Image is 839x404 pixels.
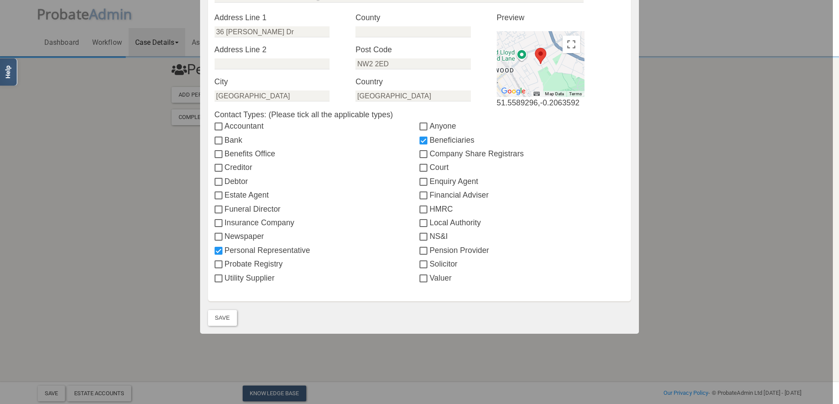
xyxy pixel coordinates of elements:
[419,192,430,199] input: Financial Adviser
[215,217,419,228] label: Insurance Company
[419,272,624,284] label: Valuer
[419,261,430,268] input: Solicitor
[215,192,225,199] input: Estate Agent
[419,165,430,172] input: Court
[497,12,625,23] p: Preview
[215,220,225,227] input: Insurance Company
[215,76,343,87] label: City
[419,120,624,132] label: Anyone
[419,123,430,130] input: Anyone
[215,176,419,187] label: Debtor
[215,245,419,256] label: Personal Representative
[419,162,624,173] label: Court
[490,12,631,108] div: 51.5589296,-0.2063592
[419,231,624,242] label: NS&I
[215,151,225,158] input: Benefits Office
[215,261,225,268] input: Probate Registry
[419,151,430,158] input: Company Share Registrars
[419,176,624,187] label: Enquiry Agent
[215,231,419,242] label: Newspaper
[545,91,564,97] button: Map Data
[419,258,624,270] label: Solicitor
[419,245,624,256] label: Pension Provider
[215,44,343,55] label: Address Line 2
[419,217,624,228] label: Local Authority
[215,12,343,23] label: Address Line 1
[215,123,225,130] input: Accountant
[215,137,225,144] input: Bank
[215,109,625,120] label: Contact Types: (Please tick all the applicable types)
[499,86,528,97] img: Google
[419,234,430,241] input: NS&I
[208,310,237,326] button: Save
[419,203,624,215] label: HMRC
[215,120,419,132] label: Accountant
[215,248,225,255] input: Personal Representative
[215,272,419,284] label: Utility Supplier
[215,189,419,201] label: Estate Agent
[215,234,225,241] input: Newspaper
[419,179,430,186] input: Enquiry Agent
[215,258,419,270] label: Probate Registry
[499,86,528,97] a: Open this area in Google Maps (opens a new window)
[355,44,484,55] label: Post Code
[215,206,225,213] input: Funeral Director
[355,12,484,23] label: County
[534,91,540,97] button: Keyboard shortcuts
[215,148,419,159] label: Benefits Office
[215,179,225,186] input: Debtor
[419,275,430,282] input: Valuer
[215,162,419,173] label: Creditor
[215,203,419,215] label: Funeral Director
[419,134,624,146] label: Beneficiaries
[419,206,430,213] input: HMRC
[563,36,580,53] button: Toggle fullscreen view
[419,148,624,159] label: Company Share Registrars
[569,91,582,96] a: Terms
[419,220,430,227] input: Local Authority
[215,165,225,172] input: Creditor
[355,76,484,87] label: Country
[419,137,430,144] input: Beneficiaries
[215,275,225,282] input: Utility Supplier
[215,134,419,146] label: Bank
[419,189,624,201] label: Financial Adviser
[419,248,430,255] input: Pension Provider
